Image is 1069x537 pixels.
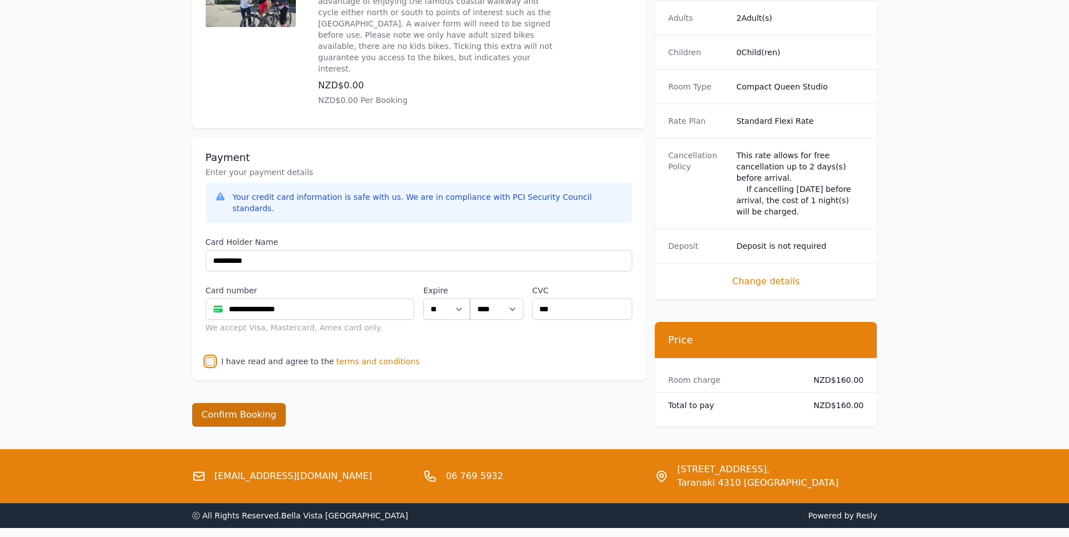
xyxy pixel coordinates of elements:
[856,511,877,520] a: Resly
[206,285,415,296] label: Card number
[668,374,796,386] dt: Room charge
[192,403,286,427] button: Confirm Booking
[318,95,561,106] p: NZD$0.00 Per Booking
[737,81,864,92] dd: Compact Queen Studio
[336,356,420,367] span: terms and conditions
[192,511,409,520] span: ⓒ All Rights Reserved. Bella Vista [GEOGRAPHIC_DATA]
[221,357,334,366] label: I have read and agree to the
[532,285,632,296] label: CVC
[446,469,503,483] a: 06 769 5932
[668,275,864,288] span: Change details
[206,236,632,248] label: Card Holder Name
[737,47,864,58] dd: 0 Child(ren)
[737,115,864,127] dd: Standard Flexi Rate
[215,469,372,483] a: [EMAIL_ADDRESS][DOMAIN_NAME]
[423,285,470,296] label: Expire
[318,79,561,92] p: NZD$0.00
[668,115,728,127] dt: Rate Plan
[539,510,877,521] span: Powered by
[737,240,864,252] dd: Deposit is not required
[668,81,728,92] dt: Room Type
[668,150,728,217] dt: Cancellation Policy
[206,167,632,178] p: Enter your payment details
[668,240,728,252] dt: Deposit
[668,47,728,58] dt: Children
[737,12,864,24] dd: 2 Adult(s)
[233,191,623,214] div: Your credit card information is safe with us. We are in compliance with PCI Security Council stan...
[677,463,839,476] span: [STREET_ADDRESS],
[805,400,864,411] dd: NZD$160.00
[677,476,839,490] span: Taranaki 4310 [GEOGRAPHIC_DATA]
[206,151,632,164] h3: Payment
[668,333,864,347] h3: Price
[668,400,796,411] dt: Total to pay
[206,322,415,333] div: We accept Visa, Mastercard, Amex card only.
[737,150,864,217] div: This rate allows for free cancellation up to 2 days(s) before arrival. If cancelling [DATE] befor...
[805,374,864,386] dd: NZD$160.00
[668,12,728,24] dt: Adults
[470,285,523,296] label: .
